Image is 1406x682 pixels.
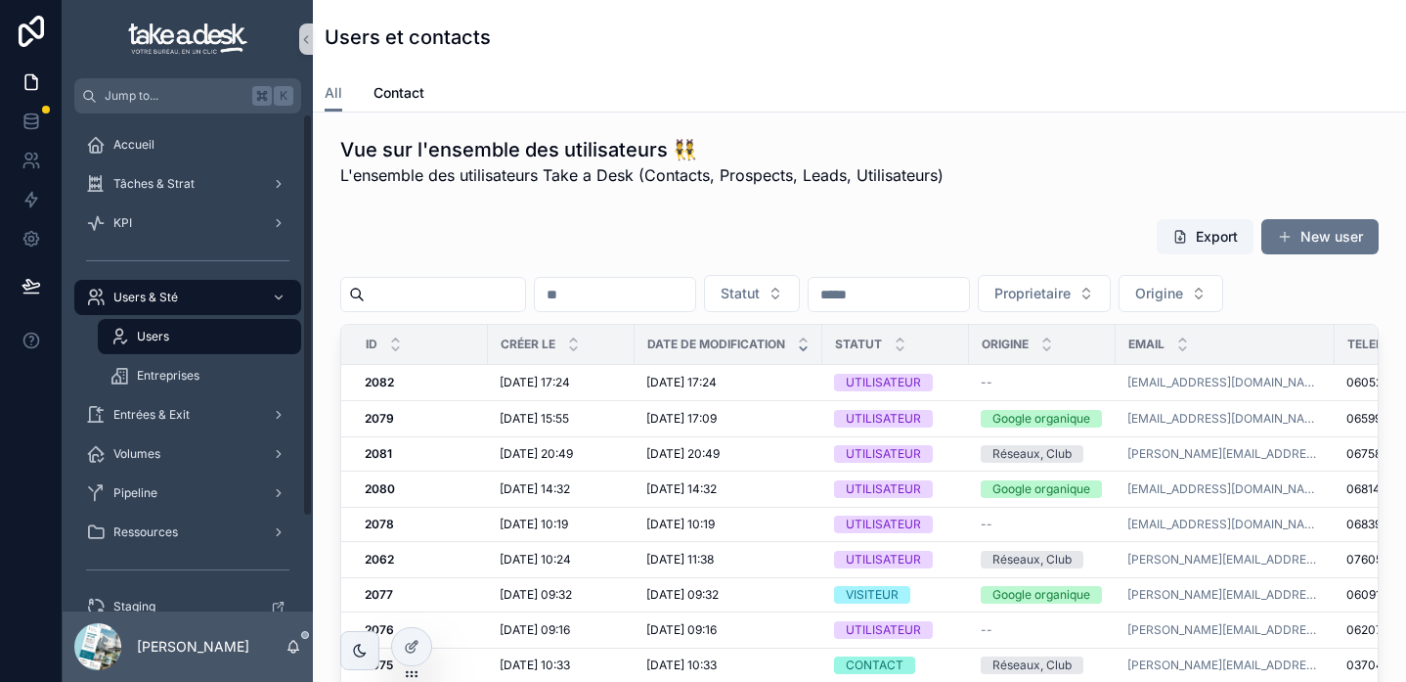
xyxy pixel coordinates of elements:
div: Google organique [992,410,1090,428]
a: Google organique [981,480,1104,498]
a: [PERSON_NAME][EMAIL_ADDRESS][DOMAIN_NAME] [1127,552,1323,568]
a: [EMAIL_ADDRESS][DOMAIN_NAME] [1127,375,1323,390]
a: KPI [74,205,301,241]
a: [DATE] 10:33 [646,658,811,673]
a: 2082 [365,375,476,390]
div: UTILISATEUR [846,621,921,639]
a: 2080 [365,481,476,497]
a: [EMAIL_ADDRESS][DOMAIN_NAME] [1127,411,1323,427]
a: UTILISATEUR [834,410,957,428]
span: Entreprises [137,368,199,384]
span: [DATE] 17:24 [646,375,717,390]
div: UTILISATEUR [846,480,921,498]
a: [DATE] 14:32 [500,481,623,497]
span: Users [137,329,169,344]
a: [PERSON_NAME][EMAIL_ADDRESS][DOMAIN_NAME] [1127,658,1323,673]
button: Jump to...K [74,78,301,114]
strong: 2062 [365,552,394,567]
div: Google organique [992,480,1090,498]
a: Volumes [74,436,301,472]
a: [EMAIL_ADDRESS][DOMAIN_NAME] [1127,481,1323,497]
a: [DATE] 10:33 [500,658,623,673]
a: Tâches & Strat [74,166,301,202]
a: CONTACT [834,657,957,674]
div: UTILISATEUR [846,410,921,428]
a: Staging [74,589,301,624]
div: UTILISATEUR [846,374,921,391]
span: Accueil [113,137,154,153]
span: K [276,88,291,104]
a: VISITEUR [834,586,957,604]
a: [DATE] 09:16 [646,622,811,638]
a: Réseaux, Club [981,657,1104,674]
span: Staging [113,599,155,614]
a: [DATE] 09:32 [500,587,623,603]
span: Origine [982,337,1029,352]
a: [DATE] 17:24 [646,375,811,390]
a: [DATE] 09:16 [500,622,623,638]
span: KPI [113,215,132,231]
span: Créer le [501,337,555,352]
a: [DATE] 10:24 [500,552,623,568]
a: [DATE] 17:09 [646,411,811,427]
a: Google organique [981,586,1104,604]
span: [DATE] 14:32 [646,481,717,497]
a: UTILISATEUR [834,621,957,639]
a: [DATE] 14:32 [646,481,811,497]
button: Select Button [704,275,800,312]
span: Pipeline [113,485,157,501]
a: [DATE] 20:49 [646,446,811,462]
a: All [325,75,342,113]
a: Google organique [981,410,1104,428]
a: Entrées & Exit [74,397,301,432]
span: Users & Sté [113,290,178,305]
span: -- [981,375,992,390]
span: [DATE] 17:24 [500,375,570,390]
span: -- [981,517,992,532]
span: -- [981,622,992,638]
a: 2077 [365,587,476,603]
a: [DATE] 10:19 [500,517,623,532]
a: UTILISATEUR [834,445,957,463]
span: Email [1128,337,1164,352]
a: Users [98,319,301,354]
div: Réseaux, Club [992,657,1072,674]
button: New user [1261,219,1379,254]
a: [PERSON_NAME][EMAIL_ADDRESS][PERSON_NAME][DOMAIN_NAME] [1127,622,1323,638]
div: Réseaux, Club [992,445,1072,463]
span: [DATE] 11:38 [646,552,714,568]
div: VISITEUR [846,586,899,604]
div: Google organique [992,586,1090,604]
a: 2078 [365,517,476,532]
a: -- [981,517,1104,532]
div: CONTACT [846,657,903,674]
a: 2079 [365,411,476,427]
a: [EMAIL_ADDRESS][DOMAIN_NAME] [1127,517,1323,532]
h1: Vue sur l'ensemble des utilisateurs 👯 [340,136,944,163]
a: Entreprises [98,358,301,393]
span: Entrées & Exit [113,407,190,423]
strong: 2076 [365,622,394,637]
span: Date de modification [647,337,785,352]
span: [DATE] 10:33 [646,658,717,673]
div: UTILISATEUR [846,516,921,533]
p: [PERSON_NAME] [137,637,249,657]
button: Export [1157,219,1253,254]
a: UTILISATEUR [834,374,957,391]
span: Statut [835,337,882,352]
a: Users & Sté [74,280,301,315]
span: [DATE] 14:32 [500,481,570,497]
h1: Users et contacts [325,23,491,51]
strong: 2077 [365,587,393,602]
a: [DATE] 11:38 [646,552,811,568]
a: UTILISATEUR [834,480,957,498]
span: Tâches & Strat [113,176,195,192]
div: UTILISATEUR [846,551,921,568]
a: UTILISATEUR [834,551,957,568]
span: [DATE] 09:32 [500,587,572,603]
